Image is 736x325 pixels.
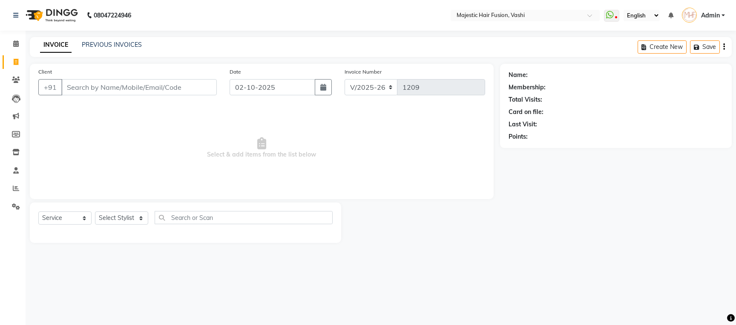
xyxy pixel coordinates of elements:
[38,68,52,76] label: Client
[509,132,528,141] div: Points:
[345,68,382,76] label: Invoice Number
[509,71,528,80] div: Name:
[509,95,542,104] div: Total Visits:
[690,40,720,54] button: Save
[509,83,546,92] div: Membership:
[155,211,333,224] input: Search or Scan
[509,108,543,117] div: Card on file:
[682,8,697,23] img: Admin
[638,40,687,54] button: Create New
[94,3,131,27] b: 08047224946
[38,105,485,191] span: Select & add items from the list below
[701,11,720,20] span: Admin
[40,37,72,53] a: INVOICE
[22,3,80,27] img: logo
[509,120,537,129] div: Last Visit:
[61,79,217,95] input: Search by Name/Mobile/Email/Code
[82,41,142,48] a: PREVIOUS INVOICES
[230,68,241,76] label: Date
[38,79,62,95] button: +91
